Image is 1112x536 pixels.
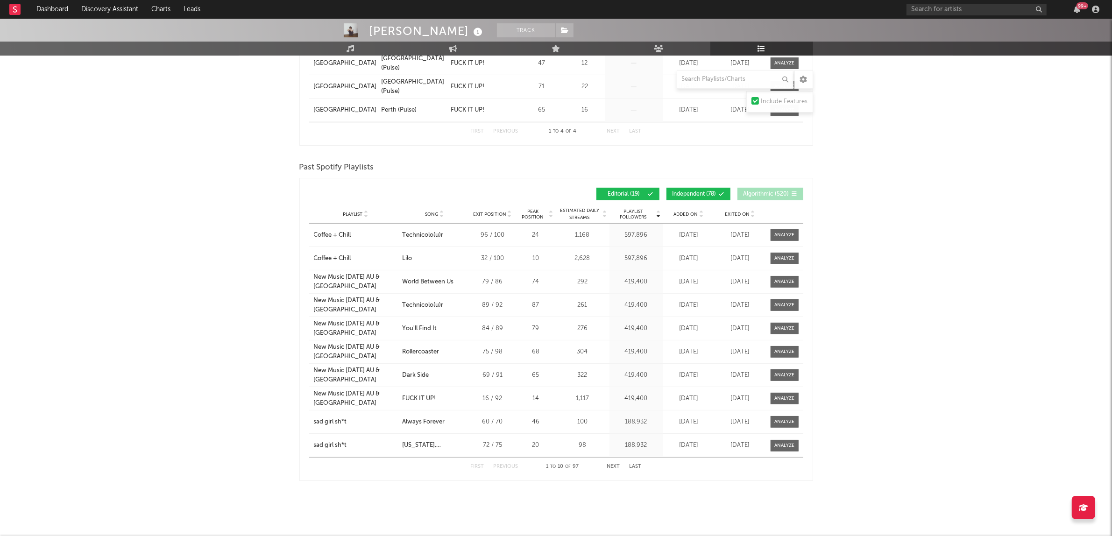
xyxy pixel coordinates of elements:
div: 60 / 70 [472,417,514,427]
div: [DATE] [666,394,712,403]
div: 68 [518,347,553,357]
button: Next [607,464,620,469]
div: [DATE] [717,371,764,380]
div: 16 [567,106,602,115]
button: Track [497,23,555,37]
div: [GEOGRAPHIC_DATA] (Pulse) [382,54,446,72]
input: Search Playlists/Charts [677,70,793,89]
div: Lilo [402,254,412,263]
a: New Music [DATE] AU & [GEOGRAPHIC_DATA] [314,296,398,314]
div: [DATE] [666,301,712,310]
a: New Music [DATE] AU & [GEOGRAPHIC_DATA] [314,319,398,338]
a: Coffee + Chill [314,231,398,240]
div: 1 4 4 [537,126,588,137]
div: 87 [518,301,553,310]
div: [DATE] [666,371,712,380]
div: 99 + [1077,2,1088,9]
div: [DATE] [666,417,712,427]
div: sad girl sh*t [314,417,347,427]
button: Independent(78) [666,188,730,200]
a: [GEOGRAPHIC_DATA] [314,59,377,68]
div: 20 [518,441,553,450]
a: New Music [DATE] AU & [GEOGRAPHIC_DATA] [314,389,398,408]
span: Exit Position [473,212,506,217]
span: Exited On [725,212,750,217]
div: 419,400 [612,277,661,287]
span: Editorial ( 19 ) [602,191,645,197]
div: [DATE] [717,394,764,403]
a: [US_STATE], [GEOGRAPHIC_DATA] [402,441,467,450]
div: [DATE] [666,277,712,287]
div: [DATE] [666,441,712,450]
div: [DATE] [666,82,712,92]
span: Past Spotify Playlists [299,162,374,173]
div: Always Forever [402,417,445,427]
div: 419,400 [612,324,661,333]
div: New Music [DATE] AU & [GEOGRAPHIC_DATA] [314,366,398,384]
div: 419,400 [612,347,661,357]
a: Perth (Pulse) [382,106,446,115]
div: 89 / 92 [472,301,514,310]
span: Algorithmic ( 520 ) [744,191,789,197]
div: FUCK IT UP! [451,106,485,115]
a: World Between Us [402,277,467,287]
div: 65 [521,106,563,115]
div: 65 [518,371,553,380]
div: [DATE] [717,441,764,450]
div: You'll Find It [402,324,437,333]
span: Playlist [343,212,362,217]
button: Algorithmic(520) [737,188,803,200]
button: Next [607,129,620,134]
div: 24 [518,231,553,240]
div: 419,400 [612,371,661,380]
div: World Between Us [402,277,453,287]
div: [PERSON_NAME] [369,23,485,39]
div: sad girl sh*t [314,441,347,450]
div: 75 / 98 [472,347,514,357]
div: 72 / 75 [472,441,514,450]
button: Last [630,464,642,469]
div: FUCK IT UP! [451,82,485,92]
a: Always Forever [402,417,467,427]
a: FUCK IT UP! [451,82,516,92]
div: 276 [558,324,607,333]
span: to [551,465,556,469]
span: of [566,465,571,469]
button: First [471,129,484,134]
div: 96 / 100 [472,231,514,240]
button: 99+ [1074,6,1080,13]
span: to [553,129,559,134]
div: 10 [518,254,553,263]
a: [GEOGRAPHIC_DATA] [314,106,377,115]
div: [DATE] [717,417,764,427]
div: 14 [518,394,553,403]
a: [GEOGRAPHIC_DATA] [314,82,377,92]
div: 2,628 [558,254,607,263]
a: sad girl sh*t [314,441,398,450]
span: Song [425,212,439,217]
div: 188,932 [612,441,661,450]
div: [DATE] [666,231,712,240]
span: of [566,129,571,134]
div: [DATE] [666,324,712,333]
a: FUCK IT UP! [451,106,516,115]
div: New Music [DATE] AU & [GEOGRAPHIC_DATA] [314,343,398,361]
div: Rollercoaster [402,347,439,357]
div: [DATE] [717,301,764,310]
div: 98 [558,441,607,450]
div: 1,117 [558,394,607,403]
div: [DATE] [717,106,764,115]
div: FUCK IT UP! [402,394,436,403]
input: Search for artists [907,4,1047,15]
a: Lilo [402,254,467,263]
span: Added On [674,212,698,217]
span: Independent ( 78 ) [673,191,716,197]
a: Rollercoaster [402,347,467,357]
div: 1 10 97 [537,461,588,473]
div: [DATE] [666,347,712,357]
div: 597,896 [612,254,661,263]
